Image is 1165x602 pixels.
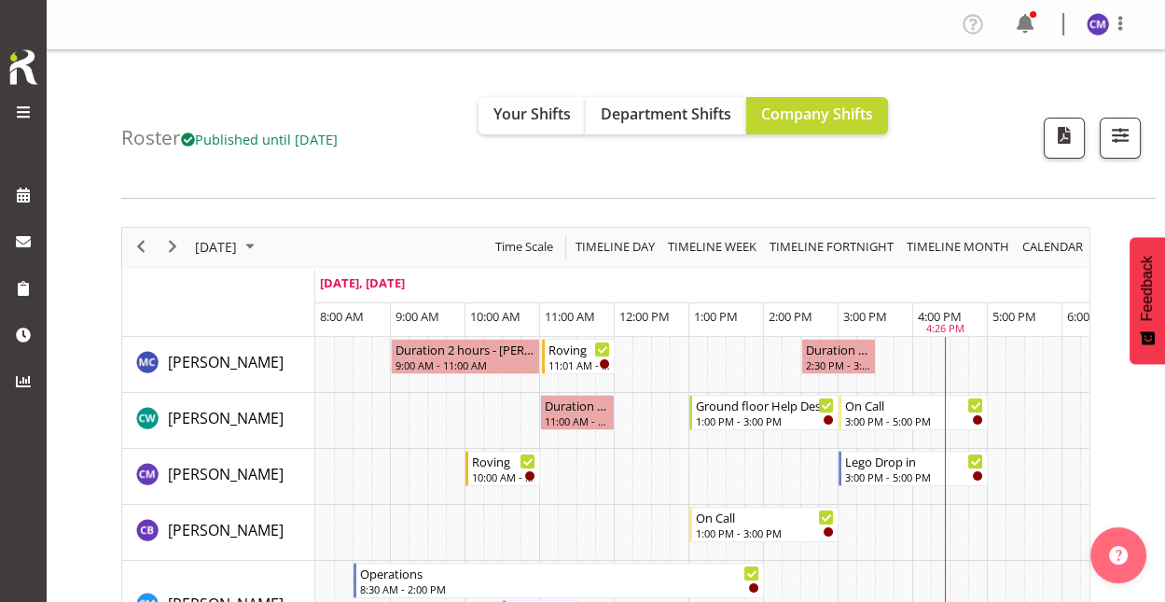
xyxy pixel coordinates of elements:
[1100,118,1141,159] button: Filter Shifts
[843,308,887,325] span: 3:00 PM
[904,235,1013,259] button: Timeline Month
[125,228,157,267] div: previous period
[540,395,615,430] div: Catherine Wilson"s event - Duration 1 hours - Catherine Wilson Begin From Wednesday, October 8, 2...
[395,357,535,372] div: 9:00 AM - 11:00 AM
[696,525,834,540] div: 1:00 PM - 3:00 PM
[168,408,284,428] span: [PERSON_NAME]
[121,127,338,148] h4: Roster
[768,235,895,259] span: Timeline Fortnight
[666,235,758,259] span: Timeline Week
[845,413,983,428] div: 3:00 PM - 5:00 PM
[395,340,535,358] div: Duration 2 hours - [PERSON_NAME]
[689,507,839,542] div: Chris Broad"s event - On Call Begin From Wednesday, October 8, 2025 at 1:00:00 PM GMT+13:00 Ends ...
[188,228,266,267] div: October 8, 2025
[839,451,988,486] div: Chamique Mamolo"s event - Lego Drop in Begin From Wednesday, October 8, 2025 at 3:00:00 PM GMT+13...
[1130,237,1165,364] button: Feedback - Show survey
[129,235,154,259] button: Previous
[354,563,764,598] div: Cindy Mulrooney"s event - Operations Begin From Wednesday, October 8, 2025 at 8:30:00 AM GMT+13:0...
[160,235,186,259] button: Next
[493,104,571,124] span: Your Shifts
[1067,308,1111,325] span: 6:00 PM
[545,308,595,325] span: 11:00 AM
[694,308,738,325] span: 1:00 PM
[391,339,540,374] div: Aurora Catu"s event - Duration 2 hours - Aurora Catu Begin From Wednesday, October 8, 2025 at 9:0...
[1139,256,1156,321] span: Feedback
[320,308,364,325] span: 8:00 AM
[926,321,964,337] div: 4:26 PM
[545,413,610,428] div: 11:00 AM - 12:00 PM
[472,469,535,484] div: 10:00 AM - 11:00 AM
[465,451,540,486] div: Chamique Mamolo"s event - Roving Begin From Wednesday, October 8, 2025 at 10:00:00 AM GMT+13:00 E...
[696,508,834,526] div: On Call
[492,235,557,259] button: Time Scale
[761,104,873,124] span: Company Shifts
[601,104,731,124] span: Department Shifts
[168,519,284,541] a: [PERSON_NAME]
[905,235,1011,259] span: Timeline Month
[193,235,239,259] span: [DATE]
[665,235,760,259] button: Timeline Week
[168,464,284,484] span: [PERSON_NAME]
[845,396,983,414] div: On Call
[918,308,962,325] span: 4:00 PM
[181,130,338,148] span: Published until [DATE]
[168,520,284,540] span: [PERSON_NAME]
[122,393,315,449] td: Catherine Wilson resource
[395,308,439,325] span: 9:00 AM
[5,47,42,88] img: Rosterit icon logo
[122,449,315,505] td: Chamique Mamolo resource
[845,452,983,470] div: Lego Drop in
[1019,235,1087,259] button: Month
[689,395,839,430] div: Catherine Wilson"s event - Ground floor Help Desk Begin From Wednesday, October 8, 2025 at 1:00:0...
[548,357,611,372] div: 11:01 AM - 12:00 PM
[586,97,746,134] button: Department Shifts
[545,396,610,414] div: Duration 1 hours - [PERSON_NAME]
[1020,235,1085,259] span: calendar
[619,308,670,325] span: 12:00 PM
[360,564,759,582] div: Operations
[769,308,812,325] span: 2:00 PM
[573,235,659,259] button: Timeline Day
[360,581,759,596] div: 8:30 AM - 2:00 PM
[1044,118,1085,159] button: Download a PDF of the roster for the current day
[168,463,284,485] a: [PERSON_NAME]
[806,357,871,372] div: 2:30 PM - 3:30 PM
[992,308,1036,325] span: 5:00 PM
[1087,13,1109,35] img: chamique-mamolo11658.jpg
[845,469,983,484] div: 3:00 PM - 5:00 PM
[320,274,405,291] span: [DATE], [DATE]
[168,407,284,429] a: [PERSON_NAME]
[746,97,888,134] button: Company Shifts
[472,452,535,470] div: Roving
[548,340,611,358] div: Roving
[806,340,871,358] div: Duration 1 hours - [PERSON_NAME]
[122,337,315,393] td: Aurora Catu resource
[192,235,263,259] button: October 2025
[574,235,657,259] span: Timeline Day
[542,339,616,374] div: Aurora Catu"s event - Roving Begin From Wednesday, October 8, 2025 at 11:01:00 AM GMT+13:00 Ends ...
[478,97,586,134] button: Your Shifts
[839,395,988,430] div: Catherine Wilson"s event - On Call Begin From Wednesday, October 8, 2025 at 3:00:00 PM GMT+13:00 ...
[493,235,555,259] span: Time Scale
[696,413,834,428] div: 1:00 PM - 3:00 PM
[168,352,284,372] span: [PERSON_NAME]
[767,235,897,259] button: Fortnight
[122,505,315,561] td: Chris Broad resource
[801,339,876,374] div: Aurora Catu"s event - Duration 1 hours - Aurora Catu Begin From Wednesday, October 8, 2025 at 2:3...
[470,308,520,325] span: 10:00 AM
[1109,546,1128,565] img: help-xxl-2.png
[157,228,188,267] div: next period
[168,351,284,373] a: [PERSON_NAME]
[696,396,834,414] div: Ground floor Help Desk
